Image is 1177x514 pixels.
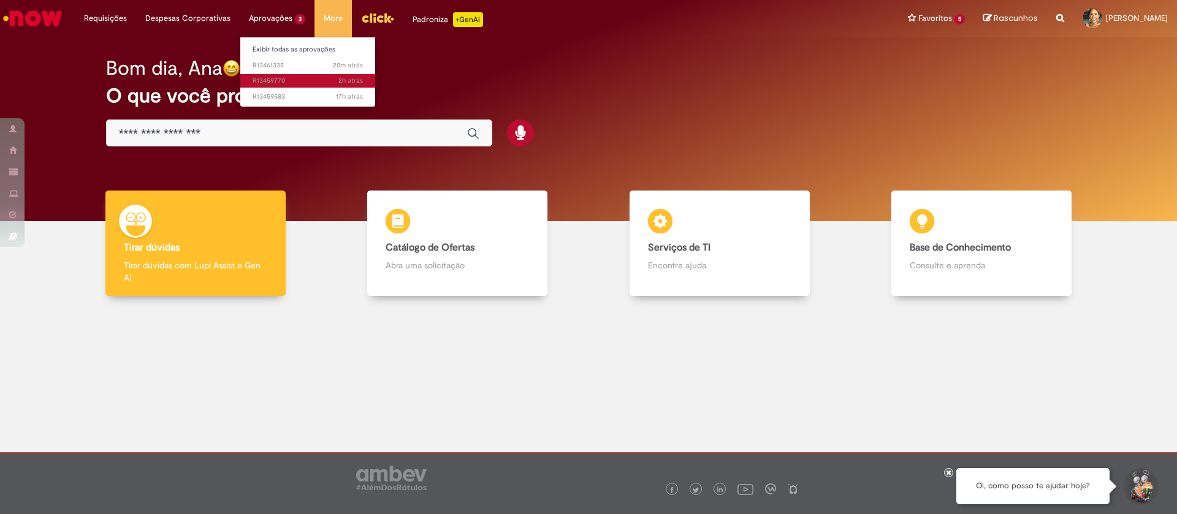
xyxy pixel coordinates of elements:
[361,9,394,27] img: click_logo_yellow_360x200.png
[333,61,363,70] time: 29/08/2025 10:07:53
[253,76,363,86] span: R13459770
[983,13,1038,25] a: Rascunhos
[994,12,1038,24] span: Rascunhos
[338,76,363,85] time: 29/08/2025 08:18:20
[124,241,180,254] b: Tirar dúvidas
[413,12,483,27] div: Padroniza
[240,59,375,72] a: Aberto R13461335 :
[333,61,363,70] span: 20m atrás
[324,12,343,25] span: More
[737,481,753,497] img: logo_footer_youtube.png
[240,37,376,107] ul: Aprovações
[693,487,699,493] img: logo_footer_twitter.png
[386,259,529,271] p: Abra uma solicitação
[788,483,799,494] img: logo_footer_naosei.png
[106,85,1072,107] h2: O que você procura hoje?
[336,92,363,101] span: 17h atrás
[956,468,1110,504] div: Oi, como posso te ajudar hoje?
[124,259,267,284] p: Tirar dúvidas com Lupi Assist e Gen Ai
[669,487,675,493] img: logo_footer_facebook.png
[106,58,223,79] h2: Bom dia, Ana
[249,12,292,25] span: Aprovações
[386,241,474,254] b: Catálogo de Ofertas
[648,259,791,271] p: Encontre ajuda
[453,12,483,27] p: +GenAi
[765,483,776,494] img: logo_footer_workplace.png
[717,486,723,494] img: logo_footer_linkedin.png
[240,74,375,88] a: Aberto R13459770 :
[954,14,965,25] span: 5
[64,191,327,297] a: Tirar dúvidas Tirar dúvidas com Lupi Assist e Gen Ai
[253,61,363,70] span: R13461335
[1106,13,1168,23] span: [PERSON_NAME]
[240,90,375,104] a: Aberto R13459583 :
[588,191,851,297] a: Serviços de TI Encontre ajuda
[338,76,363,85] span: 2h atrás
[295,14,305,25] span: 3
[910,259,1053,271] p: Consulte e aprenda
[910,241,1011,254] b: Base de Conhecimento
[851,191,1113,297] a: Base de Conhecimento Consulte e aprenda
[253,92,363,102] span: R13459583
[145,12,230,25] span: Despesas Corporativas
[336,92,363,101] time: 28/08/2025 17:31:23
[918,12,952,25] span: Favoritos
[1,6,64,31] img: ServiceNow
[84,12,127,25] span: Requisições
[240,43,375,56] a: Exibir todas as aprovações
[356,466,427,490] img: logo_footer_ambev_rotulo_gray.png
[327,191,589,297] a: Catálogo de Ofertas Abra uma solicitação
[648,241,710,254] b: Serviços de TI
[1122,468,1159,505] button: Iniciar Conversa de Suporte
[223,59,240,77] img: happy-face.png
